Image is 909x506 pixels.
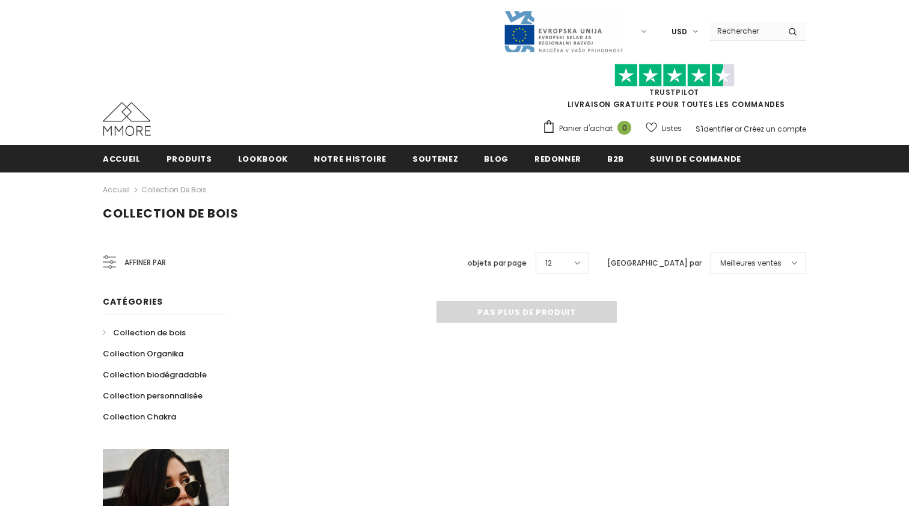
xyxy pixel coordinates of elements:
[503,10,623,53] img: Javni Razpis
[113,327,186,338] span: Collection de bois
[238,153,288,165] span: Lookbook
[542,69,806,109] span: LIVRAISON GRATUITE POUR TOUTES LES COMMANDES
[650,145,741,172] a: Suivi de commande
[545,257,552,269] span: 12
[468,257,527,269] label: objets par page
[103,322,186,343] a: Collection de bois
[735,124,742,134] span: or
[103,369,207,380] span: Collection biodégradable
[103,145,141,172] a: Accueil
[141,184,207,195] a: Collection de bois
[412,145,458,172] a: soutenez
[607,153,624,165] span: B2B
[534,145,581,172] a: Redonner
[103,102,151,136] img: Cas MMORE
[503,26,623,36] a: Javni Razpis
[103,296,163,308] span: Catégories
[484,153,509,165] span: Blog
[710,22,779,40] input: Search Site
[103,406,176,427] a: Collection Chakra
[650,153,741,165] span: Suivi de commande
[314,145,387,172] a: Notre histoire
[614,64,735,87] img: Faites confiance aux étoiles pilotes
[103,348,183,359] span: Collection Organika
[412,153,458,165] span: soutenez
[103,411,176,422] span: Collection Chakra
[103,343,183,364] a: Collection Organika
[534,153,581,165] span: Redonner
[167,145,212,172] a: Produits
[649,87,699,97] a: TrustPilot
[607,145,624,172] a: B2B
[484,145,509,172] a: Blog
[672,26,687,38] span: USD
[103,153,141,165] span: Accueil
[542,120,637,138] a: Panier d'achat 0
[559,123,613,135] span: Panier d'achat
[662,123,682,135] span: Listes
[314,153,387,165] span: Notre histoire
[124,256,166,269] span: Affiner par
[617,121,631,135] span: 0
[607,257,702,269] label: [GEOGRAPHIC_DATA] par
[744,124,806,134] a: Créez un compte
[103,205,239,222] span: Collection de bois
[103,385,203,406] a: Collection personnalisée
[103,364,207,385] a: Collection biodégradable
[103,183,130,197] a: Accueil
[238,145,288,172] a: Lookbook
[646,118,682,139] a: Listes
[696,124,733,134] a: S'identifier
[167,153,212,165] span: Produits
[720,257,782,269] span: Meilleures ventes
[103,390,203,401] span: Collection personnalisée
